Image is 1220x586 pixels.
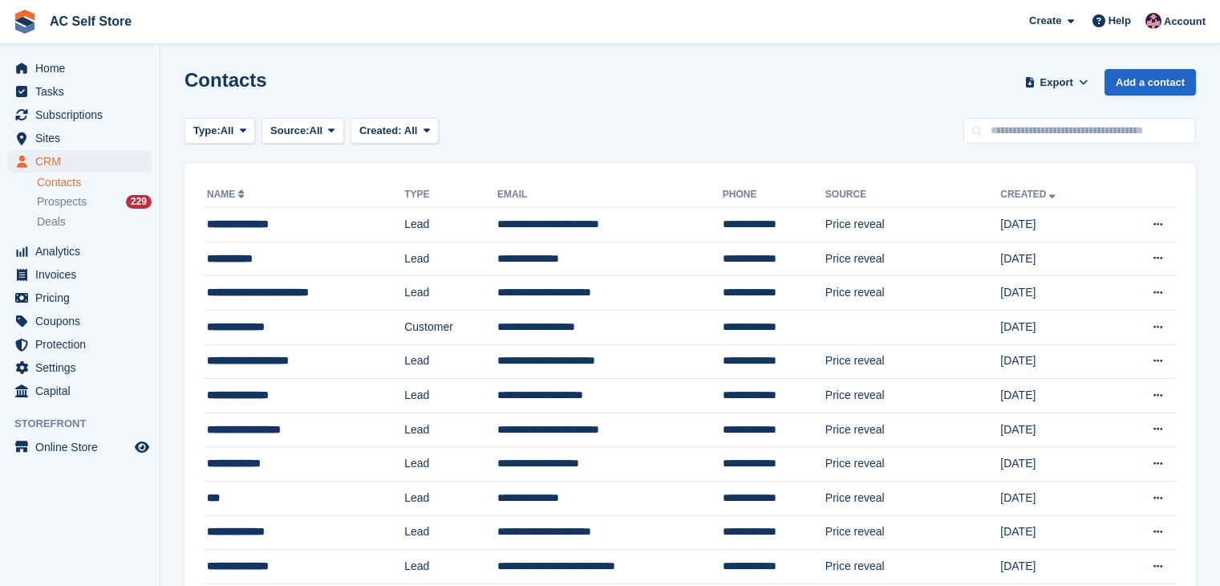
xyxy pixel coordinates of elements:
a: Contacts [37,175,152,190]
a: menu [8,356,152,379]
th: Source [825,182,1001,208]
a: menu [8,310,152,332]
span: All [310,123,323,139]
button: Export [1021,69,1092,96]
th: Email [497,182,723,208]
h1: Contacts [184,69,267,91]
td: [DATE] [1000,310,1113,344]
th: Phone [723,182,825,208]
span: Prospects [37,194,87,210]
td: Price reveal [825,344,1001,379]
span: Subscriptions [35,104,132,126]
td: [DATE] [1000,413,1113,447]
span: Deals [37,214,66,230]
td: [DATE] [1000,550,1113,584]
td: [DATE] [1000,208,1113,242]
td: [DATE] [1000,379,1113,413]
img: stora-icon-8386f47178a22dfd0bd8f6a31ec36ba5ce8667c1dd55bd0f319d3a0aa187defe.svg [13,10,37,34]
span: Sites [35,127,132,149]
span: CRM [35,150,132,173]
span: Help [1109,13,1131,29]
span: Account [1164,14,1206,30]
td: Customer [404,310,497,344]
td: Lead [404,413,497,447]
span: All [404,124,418,136]
a: Name [207,189,248,200]
span: Settings [35,356,132,379]
a: menu [8,287,152,309]
td: [DATE] [1000,242,1113,276]
span: Export [1040,75,1073,91]
td: Lead [404,550,497,584]
td: Price reveal [825,379,1001,413]
span: Source: [270,123,309,139]
td: [DATE] [1000,276,1113,311]
a: menu [8,240,152,262]
a: menu [8,80,152,103]
td: Lead [404,481,497,515]
a: Deals [37,214,152,230]
a: Created [1000,189,1059,200]
span: Tasks [35,80,132,103]
td: Lead [404,379,497,413]
td: Lead [404,447,497,482]
a: menu [8,436,152,458]
a: Add a contact [1104,69,1196,96]
a: Preview store [132,437,152,457]
span: Created: [359,124,402,136]
td: Lead [404,208,497,242]
span: Home [35,57,132,79]
img: Ted Cox [1145,13,1161,29]
a: menu [8,104,152,126]
span: Capital [35,380,132,402]
td: Lead [404,344,497,379]
button: Created: All [351,118,439,144]
td: Price reveal [825,515,1001,550]
td: [DATE] [1000,447,1113,482]
td: Lead [404,515,497,550]
td: Price reveal [825,481,1001,515]
a: menu [8,263,152,286]
a: menu [8,57,152,79]
td: Price reveal [825,208,1001,242]
button: Source: All [261,118,344,144]
td: Lead [404,276,497,311]
a: menu [8,127,152,149]
span: Online Store [35,436,132,458]
span: Storefront [14,416,160,432]
td: Price reveal [825,550,1001,584]
td: Lead [404,242,497,276]
a: menu [8,150,152,173]
td: Price reveal [825,242,1001,276]
span: Analytics [35,240,132,262]
td: Price reveal [825,447,1001,482]
span: Coupons [35,310,132,332]
th: Type [404,182,497,208]
td: [DATE] [1000,344,1113,379]
span: All [221,123,234,139]
button: Type: All [184,118,255,144]
a: menu [8,333,152,356]
span: Pricing [35,287,132,309]
td: Price reveal [825,413,1001,447]
div: 229 [126,195,152,209]
a: Prospects 229 [37,193,152,210]
td: [DATE] [1000,515,1113,550]
a: menu [8,380,152,402]
span: Type: [193,123,221,139]
span: Protection [35,333,132,356]
span: Invoices [35,263,132,286]
span: Create [1029,13,1061,29]
a: AC Self Store [43,8,138,35]
td: [DATE] [1000,481,1113,515]
td: Price reveal [825,276,1001,311]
